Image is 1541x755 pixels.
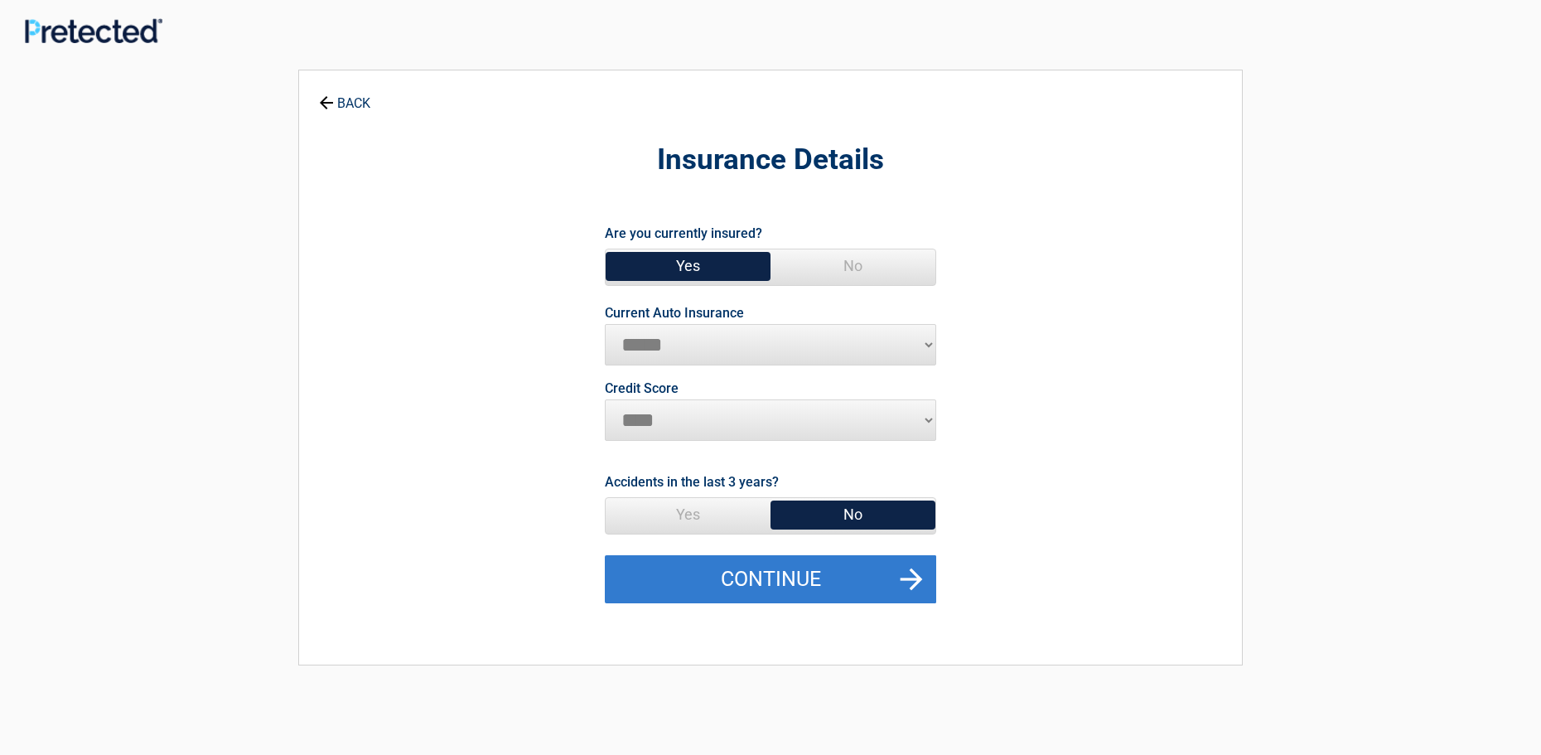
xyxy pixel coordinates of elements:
span: No [770,249,935,283]
span: No [770,498,935,531]
span: Yes [606,249,770,283]
a: BACK [316,81,374,110]
span: Yes [606,498,770,531]
label: Are you currently insured? [605,222,762,244]
label: Current Auto Insurance [605,307,744,320]
img: Main Logo [25,18,162,43]
label: Accidents in the last 3 years? [605,471,779,493]
button: Continue [605,555,936,603]
h2: Insurance Details [390,141,1151,180]
label: Credit Score [605,382,679,395]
